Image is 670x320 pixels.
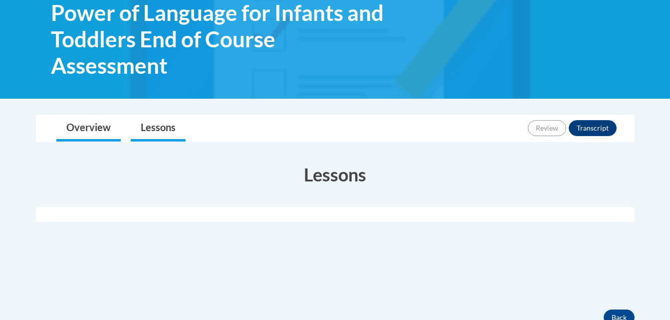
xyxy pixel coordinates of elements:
h3: Lessons [36,162,635,187]
button: Review [528,120,566,136]
a: Lessons [131,115,186,142]
a: Overview [56,115,121,142]
button: Transcript [569,120,617,136]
